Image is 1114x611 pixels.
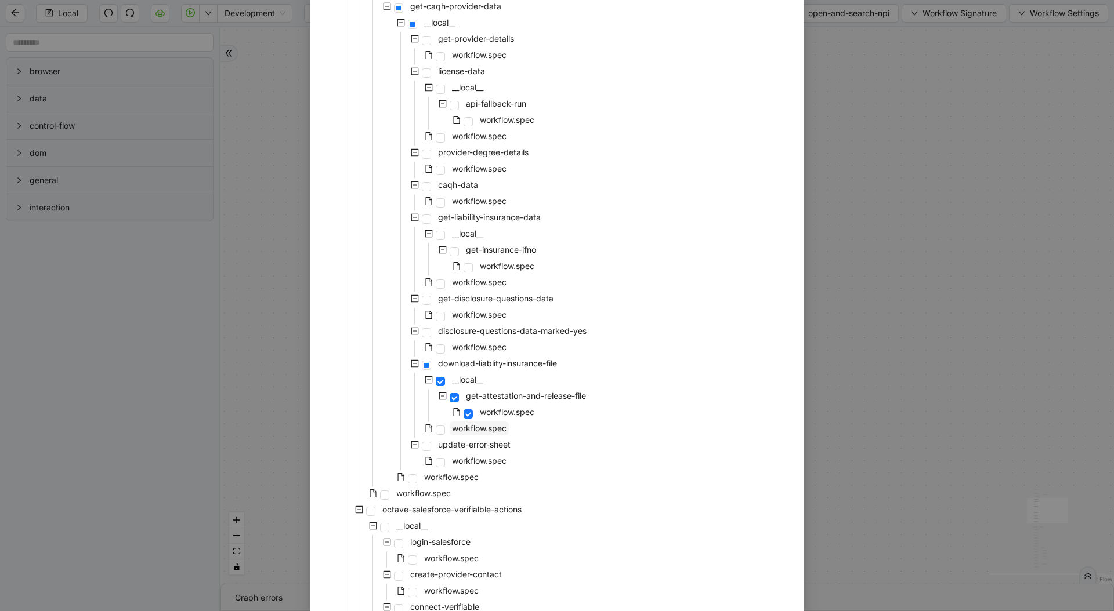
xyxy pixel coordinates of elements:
span: workflow.spec [450,454,509,468]
span: workflow.spec [424,553,479,563]
span: workflow.spec [478,405,537,419]
span: workflow.spec [452,277,507,287]
span: file [425,165,433,173]
span: file [425,132,433,140]
span: caqh-data [436,178,480,192]
span: workflow.spec [450,129,509,143]
span: octave-salesforce-verifialble-actions [382,504,522,514]
span: workflow.spec [450,308,509,322]
span: get-insurance-ifno [464,243,538,257]
span: minus-square [411,359,419,368]
span: minus-square [411,181,419,189]
span: file [397,554,405,562]
span: __local__ [450,81,486,94]
span: workflow.spec [450,194,509,208]
span: download-liablity-insurance-file [436,357,559,370]
span: minus-square [411,67,419,75]
span: file [425,424,433,432]
span: minus-square [397,19,405,27]
span: disclosure-questions-data-marked-yes [436,324,589,338]
span: file [425,343,433,351]
span: file [369,489,377,497]
span: minus-square [439,246,447,254]
span: __local__ [396,521,428,530]
span: octave-salesforce-verifialble-actions [380,503,524,517]
span: create-provider-contact [408,568,504,581]
span: __local__ [452,228,483,238]
span: workflow.spec [452,310,507,319]
span: file [453,262,461,270]
span: __local__ [452,374,483,384]
span: workflow.spec [424,585,479,595]
span: minus-square [383,570,391,579]
span: __local__ [422,16,458,30]
span: get-caqh-provider-data [410,1,501,11]
span: file [453,408,461,416]
span: get-provider-details [436,32,516,46]
span: minus-square [425,83,433,92]
span: workflow.spec [452,423,507,433]
span: file [425,278,433,286]
span: workflow.spec [450,421,509,435]
span: download-liablity-insurance-file [438,358,557,368]
span: file [425,311,433,319]
span: provider-degree-details [436,146,531,159]
span: __local__ [424,17,455,27]
span: workflow.spec [478,259,537,273]
span: workflow.spec [480,115,534,125]
span: get-disclosure-questions-data [436,292,556,305]
span: minus-square [369,522,377,530]
span: license-data [436,64,487,78]
span: workflow.spec [452,196,507,206]
span: minus-square [383,538,391,546]
span: minus-square [383,2,391,10]
span: update-error-sheet [438,439,511,449]
span: workflow.spec [452,50,507,60]
span: workflow.spec [480,407,534,417]
span: __local__ [452,82,483,92]
span: minus-square [425,376,433,384]
span: get-disclosure-questions-data [438,293,554,303]
span: workflow.spec [478,113,537,127]
span: minus-square [411,35,419,43]
span: file [397,473,405,481]
span: api-fallback-run [464,97,529,111]
span: minus-square [411,327,419,335]
span: minus-square [355,505,363,514]
span: get-liability-insurance-data [438,212,541,222]
span: workflow.spec [422,584,481,598]
span: file [425,51,433,59]
span: get-provider-details [438,34,514,43]
span: login-salesforce [408,535,473,549]
span: file [425,457,433,465]
span: workflow.spec [396,488,451,498]
span: __local__ [450,373,486,387]
span: provider-degree-details [438,147,529,157]
span: __local__ [394,519,430,533]
span: minus-square [411,294,419,303]
span: get-attestation-and-release-file [466,391,586,401]
span: workflow.spec [450,48,509,62]
span: workflow.spec [422,551,481,565]
span: caqh-data [438,180,478,190]
span: get-liability-insurance-data [436,210,543,224]
span: workflow.spec [480,261,534,271]
span: workflow.spec [450,275,509,289]
span: file [425,197,433,205]
span: api-fallback-run [466,99,526,108]
span: disclosure-questions-data-marked-yes [438,326,587,336]
span: workflow.spec [452,131,507,141]
span: workflow.spec [394,486,453,500]
span: minus-square [383,603,391,611]
span: file [397,587,405,595]
span: minus-square [411,148,419,157]
span: workflow.spec [452,163,507,173]
span: minus-square [439,392,447,400]
span: workflow.spec [450,340,509,354]
span: minus-square [425,230,433,238]
span: minus-square [411,441,419,449]
span: minus-square [439,100,447,108]
span: workflow.spec [424,472,479,482]
span: workflow.spec [450,162,509,176]
span: get-attestation-and-release-file [464,389,588,403]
